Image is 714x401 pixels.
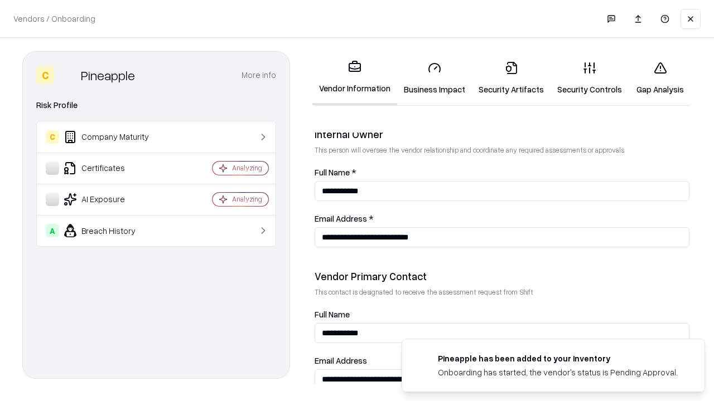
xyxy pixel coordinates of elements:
div: Breach History [46,224,179,237]
a: Security Artifacts [472,52,551,104]
a: Gap Analysis [629,52,692,104]
button: More info [242,65,276,85]
p: This contact is designated to receive the assessment request from Shift [315,287,689,297]
div: Pineapple [81,66,135,84]
a: Business Impact [397,52,472,104]
label: Email Address * [315,214,689,223]
a: Security Controls [551,52,629,104]
label: Email Address [315,356,689,365]
div: Pineapple has been added to your inventory [438,353,678,364]
div: Risk Profile [36,99,276,112]
div: Company Maturity [46,130,179,144]
label: Full Name [315,310,689,319]
p: Vendors / Onboarding [13,13,95,25]
div: Certificates [46,162,179,175]
div: A [46,224,59,237]
img: pineappleenergy.com [416,353,429,366]
label: Full Name * [315,168,689,177]
div: Internal Owner [315,128,689,141]
div: Vendor Primary Contact [315,270,689,283]
div: AI Exposure [46,193,179,206]
div: Analyzing [232,194,262,204]
p: This person will oversee the vendor relationship and coordinate any required assessments or appro... [315,145,689,155]
img: Pineapple [59,66,76,84]
div: C [36,66,54,84]
a: Vendor Information [312,51,397,105]
div: Onboarding has started, the vendor's status is Pending Approval. [438,366,678,378]
div: C [46,130,59,144]
div: Analyzing [232,163,262,173]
